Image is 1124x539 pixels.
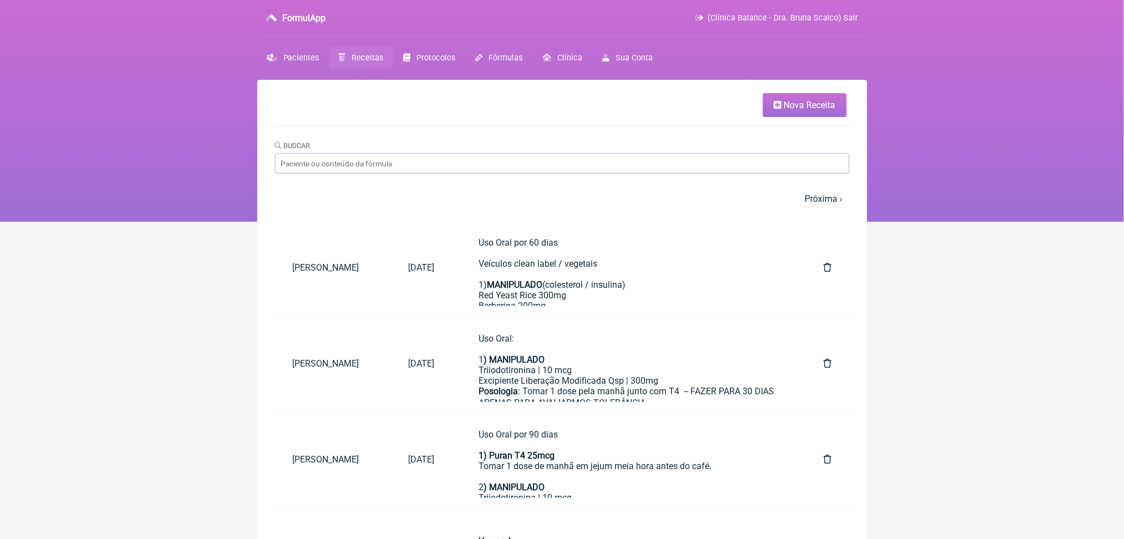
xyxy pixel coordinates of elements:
div: Triiodotironina | 10 mcg [479,492,779,503]
strong: MANIPULADO [487,279,542,290]
a: Uso Oral:1) MANIPULADOTriiodotironina | 10 mcgExcipiente Liberação Modificada Qsp | 300mgPosologi... [461,324,797,402]
input: Paciente ou conteúdo da fórmula [275,153,850,174]
h3: FormulApp [282,13,325,23]
span: Receitas [352,53,383,63]
a: [DATE] [390,445,452,474]
div: Uso Oral: 1 [479,333,779,365]
a: [PERSON_NAME] [275,349,391,378]
strong: ) MANIPULADO [484,354,545,365]
a: [PERSON_NAME] [275,445,391,474]
a: [DATE] [390,349,452,378]
a: Próxima › [805,194,843,204]
span: Protocolos [416,53,455,63]
a: Receitas [329,47,393,69]
strong: ) MANIPULADO [484,482,545,492]
a: Pacientes [257,47,329,69]
div: Uso Oral por 90 dias Tomar 1 dose de manhã em jejum meia hora antes do café. 2 [479,429,779,492]
span: Sua Conta [616,53,653,63]
span: Fórmulas [489,53,522,63]
a: (Clínica Balance - Dra. Bruna Scalco) Sair [695,13,858,23]
a: Nova Receita [763,93,847,117]
a: [PERSON_NAME] [275,253,391,282]
label: Buscar [275,141,311,150]
span: Clínica [557,53,582,63]
a: Clínica [532,47,592,69]
a: Uso Oral por 90 dias1) Puran T4 25mcgTomar 1 dose de manhã em jejum meia hora antes do café.2) MA... [461,420,797,498]
div: : Tomar 1 dose pela manhã junto com T4 ㅤ -- FAZER PARA 30 DIAS APENAS PARA AVALIARMOS TOLERÂNCIA [479,386,779,419]
nav: pager [275,187,850,211]
span: Nova Receita [784,100,836,110]
div: Uso Oral por 60 dias Veículos clean label / vegetais 1) (colesterol / insulina) Red Yeast Rice 30... [479,237,779,311]
div: Triiodotironina | 10 mcg [479,365,779,375]
span: (Clínica Balance - Dra. Bruna Scalco) Sair [708,13,858,23]
div: Excipiente Liberação Modificada Qsp | 300mg [479,375,779,386]
a: [DATE] [390,253,452,282]
strong: 1) Puran T4 25mcg [479,450,555,461]
a: Protocolos [393,47,465,69]
a: Uso Oral por 60 diasVeículos clean label / vegetais1)MANIPULADO(colesterol / insulina)Red Yeast R... [461,228,797,306]
a: Sua Conta [592,47,663,69]
a: Fórmulas [465,47,532,69]
strong: Posologia [479,386,518,396]
span: Pacientes [283,53,319,63]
